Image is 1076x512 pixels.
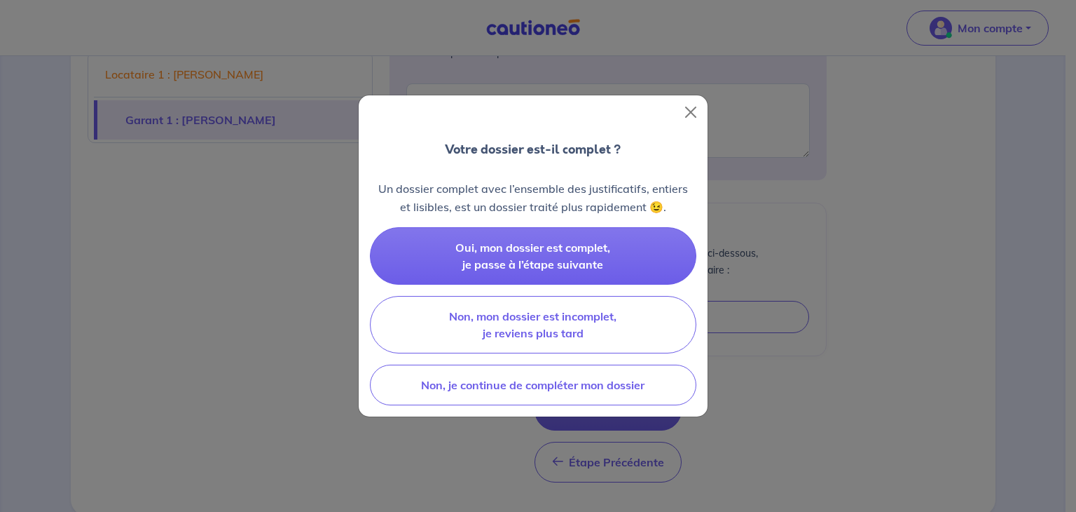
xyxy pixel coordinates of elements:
[370,227,696,285] button: Oui, mon dossier est complet, je passe à l’étape suivante
[370,365,696,405] button: Non, je continue de compléter mon dossier
[370,296,696,353] button: Non, mon dossier est incomplet, je reviens plus tard
[421,378,644,392] span: Non, je continue de compléter mon dossier
[449,309,616,340] span: Non, mon dossier est incomplet, je reviens plus tard
[455,241,610,271] span: Oui, mon dossier est complet, je passe à l’étape suivante
[445,140,621,159] p: Votre dossier est-il complet ?
[680,101,702,123] button: Close
[370,180,696,216] p: Un dossier complet avec l’ensemble des justificatifs, entiers et lisibles, est un dossier traité ...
